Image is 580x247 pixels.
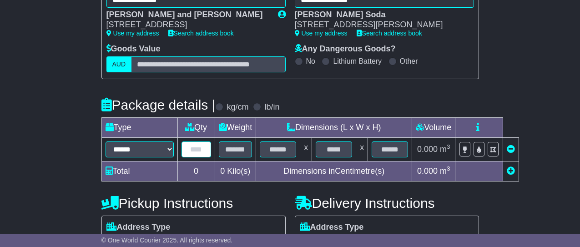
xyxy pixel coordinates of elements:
span: m [440,145,450,154]
div: [STREET_ADDRESS] [106,20,269,30]
td: x [300,137,312,161]
td: 0 [177,161,215,181]
label: lb/in [264,102,279,112]
label: Address Type [106,222,171,232]
td: Type [101,117,177,137]
span: 0.000 [417,145,438,154]
sup: 3 [447,165,450,172]
label: Goods Value [106,44,161,54]
td: Dimensions (L x W x H) [256,117,412,137]
label: Lithium Battery [333,57,382,66]
td: Volume [412,117,455,137]
label: No [306,57,315,66]
label: Address Type [300,222,364,232]
a: Use my address [106,30,159,37]
label: kg/cm [227,102,248,112]
h4: Package details | [101,97,216,112]
a: Add new item [507,166,515,176]
sup: 3 [447,143,450,150]
a: Search address book [357,30,422,37]
div: [PERSON_NAME] and [PERSON_NAME] [106,10,269,20]
span: 0 [220,166,225,176]
div: [PERSON_NAME] Soda [295,10,465,20]
a: Use my address [295,30,348,37]
td: Weight [215,117,256,137]
td: x [356,137,368,161]
label: Other [400,57,418,66]
td: Qty [177,117,215,137]
label: Any Dangerous Goods? [295,44,396,54]
h4: Delivery Instructions [295,196,479,211]
label: AUD [106,56,132,72]
a: Remove this item [507,145,515,154]
span: 0.000 [417,166,438,176]
div: [STREET_ADDRESS][PERSON_NAME] [295,20,465,30]
td: Total [101,161,177,181]
span: © One World Courier 2025. All rights reserved. [101,237,233,244]
a: Search address book [168,30,234,37]
td: Kilo(s) [215,161,256,181]
td: Dimensions in Centimetre(s) [256,161,412,181]
span: m [440,166,450,176]
h4: Pickup Instructions [101,196,286,211]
